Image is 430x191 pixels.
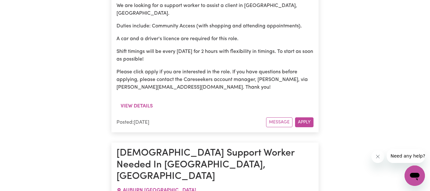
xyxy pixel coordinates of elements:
p: We are looking for a support worker to assist a client in [GEOGRAPHIC_DATA], [GEOGRAPHIC_DATA]. [116,2,314,17]
p: Duties include: Community Access (with shopping and attending appointments). [116,22,314,30]
div: Posted: [DATE] [116,119,266,126]
iframe: Message from company [387,149,425,163]
iframe: Close message [371,150,384,163]
p: Please click apply if you are interested in the role. If you have questions before applying, plea... [116,68,314,91]
button: View details [116,100,157,112]
p: Shift timings will be every [DATE] for 2 hours with flexibility in timings. To start as soon as p... [116,48,314,63]
span: Need any help? [4,4,39,10]
button: Message [266,117,293,127]
iframe: Button to launch messaging window [405,165,425,186]
p: A car and a driver's licence are required for this role. [116,35,314,43]
button: Apply for this job [295,117,314,127]
h1: [DEMOGRAPHIC_DATA] Support Worker Needed In [GEOGRAPHIC_DATA], [GEOGRAPHIC_DATA] [116,148,314,182]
